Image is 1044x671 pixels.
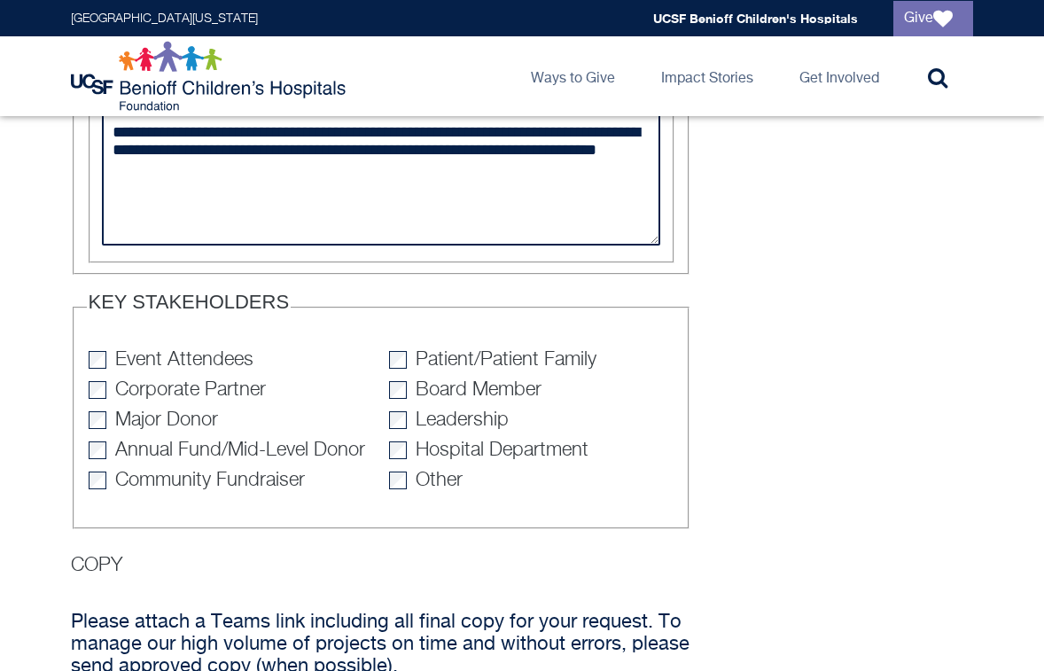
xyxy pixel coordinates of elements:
label: Annual Fund/Mid-Level Donor [115,441,365,460]
label: Patient/Patient Family [416,350,596,370]
a: Impact Stories [647,36,767,116]
a: [GEOGRAPHIC_DATA][US_STATE] [71,12,258,25]
label: Event Attendees [115,350,253,370]
label: KEY STAKEHOLDERS [89,293,290,312]
label: Community Fundraiser [115,471,305,490]
label: Board Member [416,380,541,400]
label: Other [416,471,463,490]
a: Give [893,1,973,36]
label: Hospital Department [416,441,588,460]
label: Corporate Partner [115,380,266,400]
a: UCSF Benioff Children's Hospitals [653,11,858,26]
a: Ways to Give [517,36,629,116]
img: Logo for UCSF Benioff Children's Hospitals Foundation [71,41,350,112]
a: Get Involved [785,36,893,116]
label: COPY [71,556,122,575]
label: Major Donor [115,410,218,430]
label: Leadership [416,410,509,430]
